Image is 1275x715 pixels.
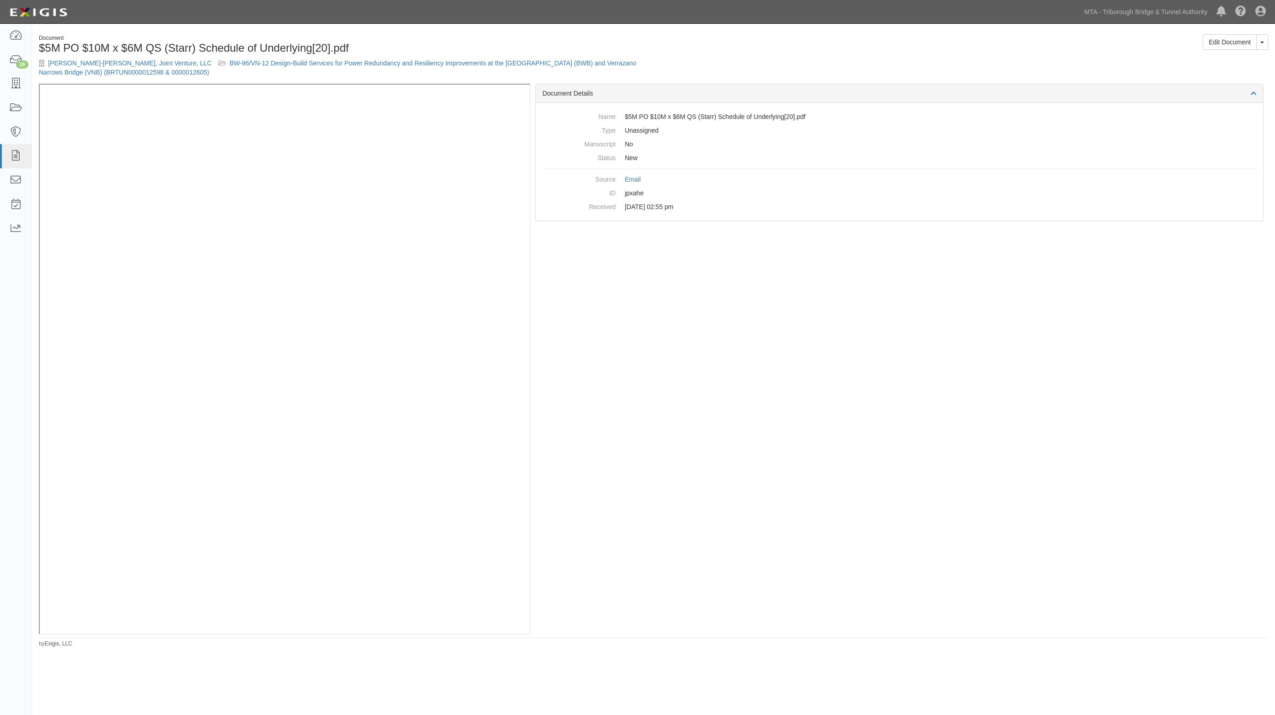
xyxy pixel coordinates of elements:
[39,640,72,648] small: by
[542,124,1256,137] dd: Unassigned
[542,151,616,162] dt: Status
[39,42,647,54] h1: $5M PO $10M x $6M QS (Starr) Schedule of Underlying[20].pdf
[1203,34,1257,50] a: Edit Document
[542,186,1256,200] dd: jpxahe
[39,59,636,76] a: BW-96/VN-12 Design-Build Services for Power Redundancy and Resiliency Improvements at the [GEOGRA...
[536,84,1263,103] div: Document Details
[542,137,616,149] dt: Manuscript
[1080,3,1212,21] a: MTA - Triborough Bridge & Tunnel Authority
[1235,6,1246,17] i: Help Center - Complianz
[542,186,616,198] dt: ID
[542,110,616,121] dt: Name
[7,4,70,21] img: Logo
[542,124,616,135] dt: Type
[542,200,1256,214] dd: [DATE] 02:55 pm
[39,34,647,42] div: Document
[542,137,1256,151] dd: No
[542,172,616,184] dt: Source
[48,59,212,67] a: [PERSON_NAME]-[PERSON_NAME], Joint Venture, LLC
[16,60,28,69] div: 16
[45,640,72,647] a: Exigis, LLC
[542,151,1256,165] dd: New
[542,110,1256,124] dd: $5M PO $10M x $6M QS (Starr) Schedule of Underlying[20].pdf
[542,200,616,211] dt: Received
[625,176,641,183] a: Email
